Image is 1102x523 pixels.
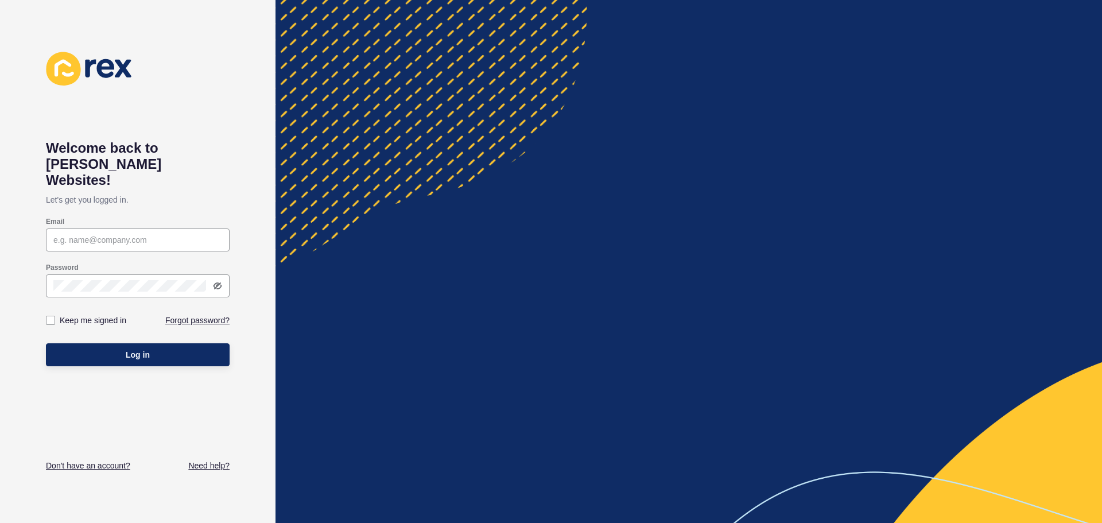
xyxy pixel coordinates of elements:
[126,349,150,361] span: Log in
[46,460,130,471] a: Don't have an account?
[60,315,126,326] label: Keep me signed in
[46,263,79,272] label: Password
[46,188,230,211] p: Let's get you logged in.
[53,234,222,246] input: e.g. name@company.com
[165,315,230,326] a: Forgot password?
[46,140,230,188] h1: Welcome back to [PERSON_NAME] Websites!
[188,460,230,471] a: Need help?
[46,343,230,366] button: Log in
[46,217,64,226] label: Email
